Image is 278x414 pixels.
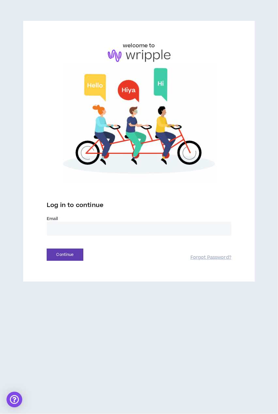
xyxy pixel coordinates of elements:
div: Open Intercom Messenger [7,392,22,407]
span: Log in to continue [47,201,104,209]
img: logo-brand.png [108,50,171,62]
label: Email [47,216,231,222]
h6: welcome to [123,42,155,50]
img: Welcome to Wripple [47,62,231,183]
button: Continue [47,249,83,261]
a: Forgot Password? [190,255,231,261]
